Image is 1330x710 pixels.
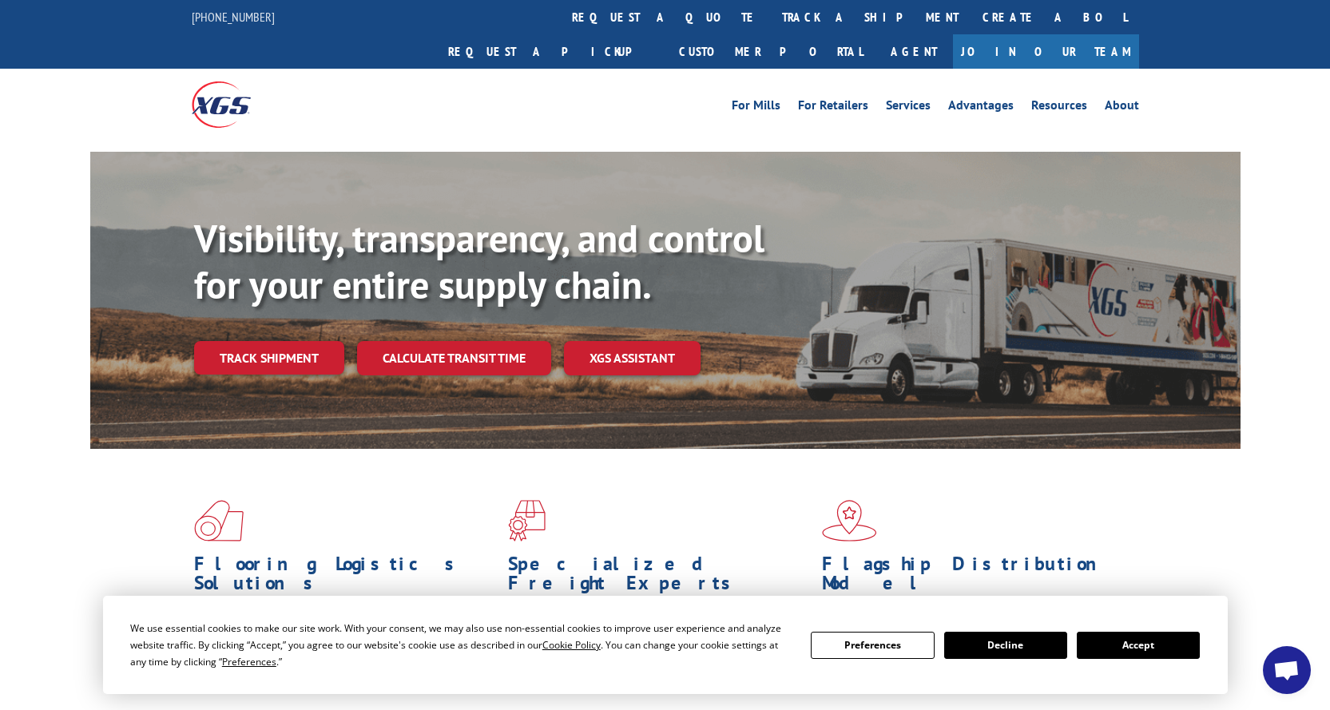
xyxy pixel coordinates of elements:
[194,500,244,541] img: xgs-icon-total-supply-chain-intelligence-red
[103,596,1228,694] div: Cookie Consent Prompt
[953,34,1139,69] a: Join Our Team
[811,632,934,659] button: Preferences
[1105,99,1139,117] a: About
[564,341,701,375] a: XGS ASSISTANT
[1263,646,1311,694] a: Open chat
[194,341,344,375] a: Track shipment
[875,34,953,69] a: Agent
[1031,99,1087,117] a: Resources
[822,554,1124,601] h1: Flagship Distribution Model
[194,554,496,601] h1: Flooring Logistics Solutions
[886,99,931,117] a: Services
[130,620,792,670] div: We use essential cookies to make our site work. With your consent, we may also use non-essential ...
[436,34,667,69] a: Request a pickup
[542,638,601,652] span: Cookie Policy
[798,99,868,117] a: For Retailers
[222,655,276,668] span: Preferences
[508,500,546,541] img: xgs-icon-focused-on-flooring-red
[192,9,275,25] a: [PHONE_NUMBER]
[944,632,1067,659] button: Decline
[194,213,764,309] b: Visibility, transparency, and control for your entire supply chain.
[1077,632,1200,659] button: Accept
[508,554,810,601] h1: Specialized Freight Experts
[822,500,877,541] img: xgs-icon-flagship-distribution-model-red
[732,99,780,117] a: For Mills
[667,34,875,69] a: Customer Portal
[357,341,551,375] a: Calculate transit time
[948,99,1014,117] a: Advantages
